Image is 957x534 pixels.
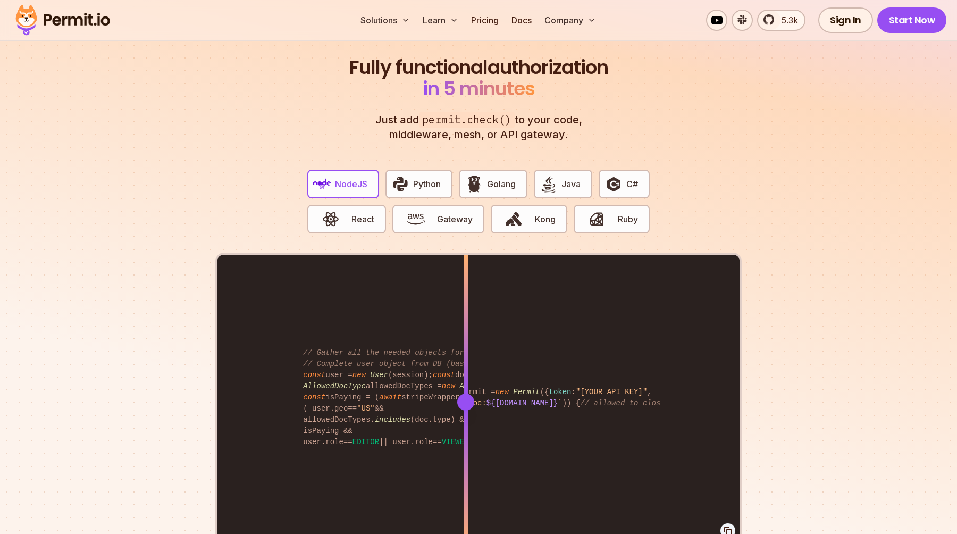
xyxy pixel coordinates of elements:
span: role [325,438,343,446]
span: geo [334,404,348,413]
span: VIEWER [442,438,468,446]
img: Gateway [407,210,425,228]
span: Permit [513,388,540,396]
a: Sign In [818,7,873,33]
span: new [352,371,366,379]
span: Fully functional [349,57,488,78]
button: Learn [418,10,463,31]
span: Kong [535,213,556,226]
a: 5.3k [757,10,805,31]
span: "US" [357,404,375,413]
span: token [549,388,571,396]
span: const [303,371,325,379]
span: // Gather all the needed objects for the permission check [303,348,558,357]
img: Kong [505,210,523,228]
img: Permit logo [11,2,115,38]
img: NodeJS [313,175,331,193]
span: new [442,382,455,390]
button: Solutions [356,10,414,31]
span: permit.check() [419,112,515,128]
span: Python [413,178,441,190]
span: // allowed to close issue [580,399,692,407]
span: const [433,371,455,379]
img: Golang [465,175,483,193]
span: role [415,438,433,446]
span: Golang [487,178,516,190]
span: `doc: ` [464,399,563,407]
span: User [370,371,388,379]
span: 5.3k [775,14,798,27]
img: Python [391,175,409,193]
a: Start Now [877,7,947,33]
span: AllowedDocType [303,382,366,390]
span: Gateway [437,213,473,226]
span: AllowedDocType [459,382,522,390]
span: EDITOR [352,438,379,446]
span: ${[DOMAIN_NAME]} [486,399,558,407]
p: Just add to your code, middleware, mesh, or API gateway. [364,112,593,142]
a: Pricing [467,10,503,31]
code: { } ; permit = ({ : , }); ( permit. (user, , )) { } [296,378,661,418]
span: in 5 minutes [423,75,535,102]
span: new [496,388,509,396]
button: Company [540,10,600,31]
span: const [303,393,325,402]
span: await [379,393,401,402]
span: type [433,415,451,424]
img: Java [540,175,558,193]
a: Docs [507,10,536,31]
code: user = (session); doc = ( , , session. ); allowedDocTypes = (user. ); isPaying = ( stripeWrapper.... [296,339,661,456]
img: Ruby [587,210,606,228]
span: "[YOUR_API_KEY]" [576,388,647,396]
span: includes [375,415,410,424]
span: Ruby [618,213,638,226]
span: NodeJS [335,178,367,190]
h2: authorization [347,57,610,99]
img: C# [605,175,623,193]
img: React [322,210,340,228]
span: Java [561,178,581,190]
span: C# [626,178,638,190]
span: React [351,213,374,226]
span: // Complete user object from DB (based on session object, only 3 DB queries...) [303,360,656,368]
